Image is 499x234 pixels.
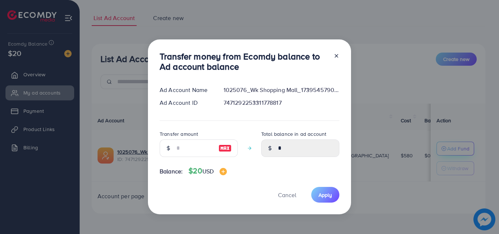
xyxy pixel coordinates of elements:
span: USD [202,167,214,175]
h3: Transfer money from Ecomdy balance to Ad account balance [160,51,328,72]
label: Total balance in ad account [261,130,326,138]
span: Apply [319,191,332,199]
div: Ad Account Name [154,86,218,94]
button: Cancel [269,187,305,203]
span: Cancel [278,191,296,199]
h4: $20 [188,166,227,176]
button: Apply [311,187,339,203]
div: 1025076_Wk Shopping Mall_1739545790372 [218,86,345,94]
label: Transfer amount [160,130,198,138]
div: 7471292253311778817 [218,99,345,107]
div: Ad Account ID [154,99,218,107]
img: image [218,144,232,153]
img: image [220,168,227,175]
span: Balance: [160,167,183,176]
